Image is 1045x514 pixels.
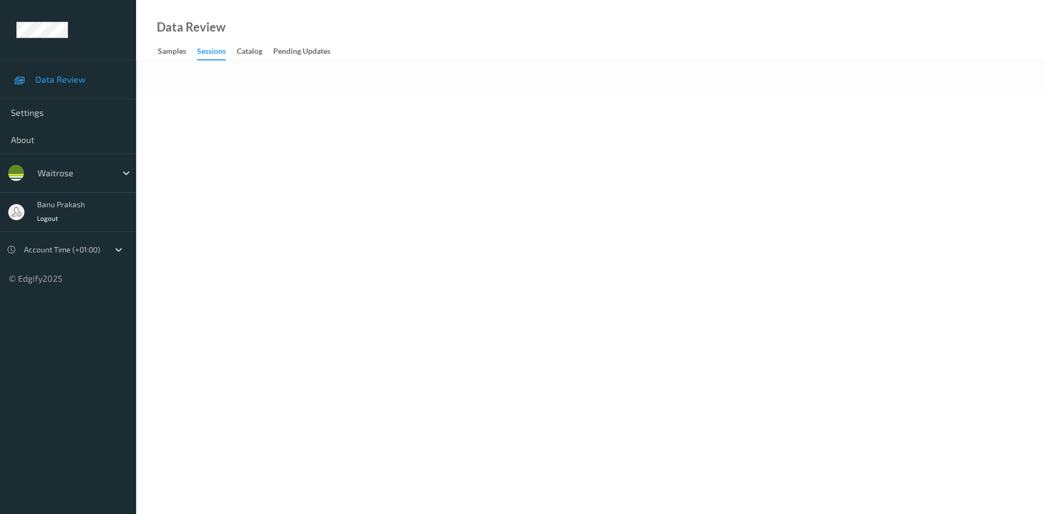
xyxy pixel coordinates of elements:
[273,44,341,59] a: Pending Updates
[158,46,186,59] div: Samples
[273,46,330,59] div: Pending Updates
[157,22,225,33] div: Data Review
[197,46,226,60] div: Sessions
[237,46,262,59] div: Catalog
[158,44,197,59] a: Samples
[197,44,237,60] a: Sessions
[237,44,273,59] a: Catalog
